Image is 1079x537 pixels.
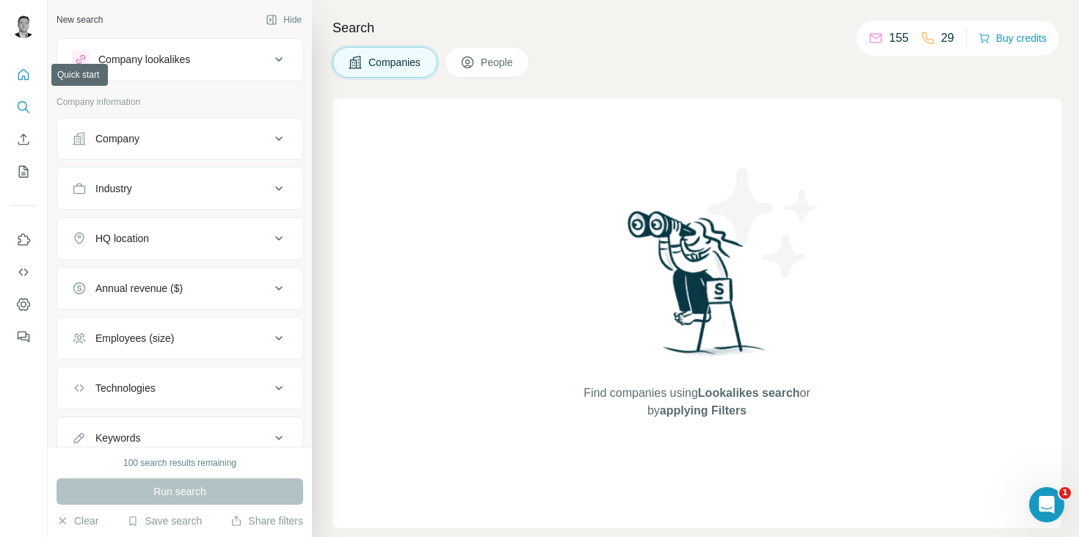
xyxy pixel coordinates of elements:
[368,55,422,70] span: Companies
[95,331,174,346] div: Employees (size)
[941,29,954,47] p: 29
[98,52,190,67] div: Company lookalikes
[127,514,202,528] button: Save search
[95,431,140,445] div: Keywords
[57,171,302,206] button: Industry
[889,29,909,47] p: 155
[481,55,515,70] span: People
[255,9,312,31] button: Hide
[57,13,103,26] div: New search
[1029,487,1064,522] iframe: Intercom live chat
[12,126,35,153] button: Enrich CSV
[697,157,829,289] img: Surfe Illustration - Stars
[621,207,774,370] img: Surfe Illustration - Woman searching with binoculars
[57,420,302,456] button: Keywords
[57,95,303,109] p: Company information
[1059,487,1071,499] span: 1
[12,291,35,318] button: Dashboard
[57,221,302,256] button: HQ location
[12,227,35,253] button: Use Surfe on LinkedIn
[57,321,302,356] button: Employees (size)
[12,158,35,185] button: My lists
[57,370,302,406] button: Technologies
[57,42,302,77] button: Company lookalikes
[12,15,35,38] img: Avatar
[12,259,35,285] button: Use Surfe API
[95,281,183,296] div: Annual revenue ($)
[12,62,35,88] button: Quick start
[698,387,800,399] span: Lookalikes search
[12,324,35,350] button: Feedback
[579,384,814,420] span: Find companies using or by
[95,381,156,395] div: Technologies
[57,271,302,306] button: Annual revenue ($)
[333,18,1061,38] h4: Search
[123,456,236,470] div: 100 search results remaining
[978,28,1047,48] button: Buy credits
[95,131,139,146] div: Company
[660,404,746,417] span: applying Filters
[95,231,149,246] div: HQ location
[57,514,98,528] button: Clear
[12,94,35,120] button: Search
[57,121,302,156] button: Company
[230,514,303,528] button: Share filters
[95,181,132,196] div: Industry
